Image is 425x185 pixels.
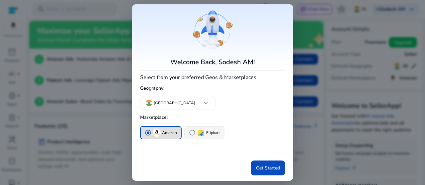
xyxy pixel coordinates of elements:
p: Flipkart [206,129,220,136]
img: in.svg [146,100,152,106]
span: Get Started [256,164,280,171]
span: keyboard_arrow_down [202,99,210,107]
span: radio_button_checked [145,129,151,136]
h5: Geography: [140,83,285,94]
button: Get Started [251,161,285,175]
span: radio_button_unchecked [189,129,196,136]
img: flipkart.svg [197,129,205,137]
p: [GEOGRAPHIC_DATA] [154,100,195,106]
img: amazon.svg [153,129,161,137]
h5: Marketplace: [140,112,285,123]
p: Amazon [162,129,177,136]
